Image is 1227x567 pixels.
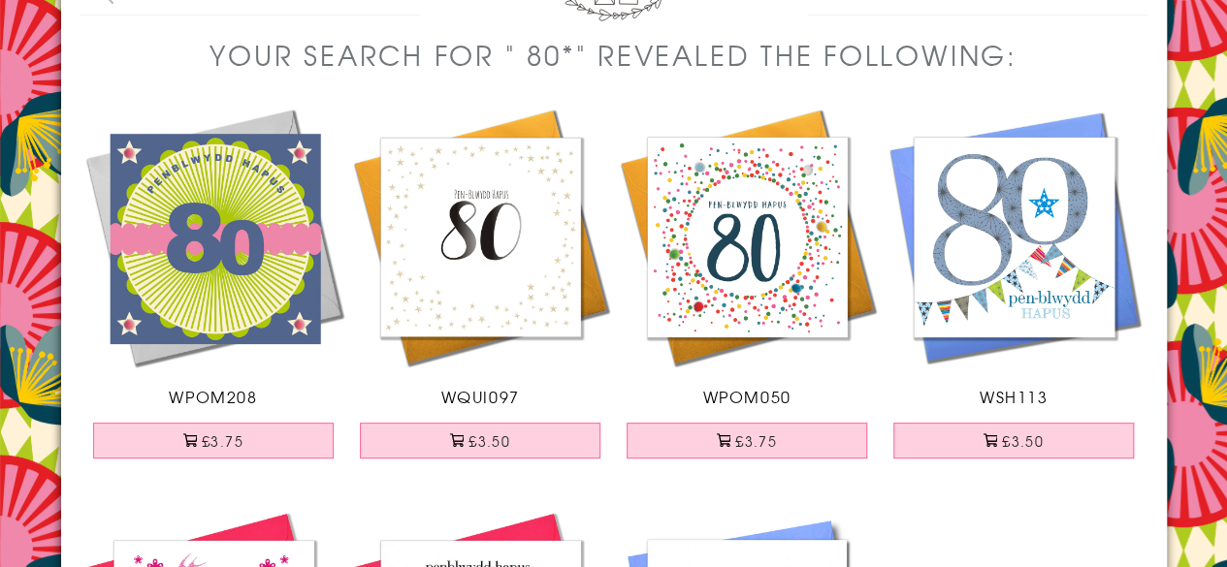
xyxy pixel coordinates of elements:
span: WPOM208 [169,385,257,408]
a: Welsh Age 80 - Wheel, Happy 80th Birthday, Embellished with pompoms WPOM208 [81,104,347,408]
span: WSH113 [980,385,1049,408]
a: Welsh Birthday Card, Penblwydd Hapus, Gold Stars, Happy Birthday 80 WQUI097 [347,104,614,408]
img: Welsh Birthday Card, Penblwydd Hapus, Gold Stars, Happy Birthday 80 [347,104,614,370]
button: £3.75 [627,423,867,458]
a: Welsh 80th Birthday Card, Penblwydd Hapus, Dotty 80, Pompom Embellished WPOM050 [614,104,881,408]
button: £3.75 [93,423,334,458]
button: £3.50 [360,423,600,458]
img: Welsh Age 80 - Wheel, Happy 80th Birthday, Embellished with pompoms [81,104,347,370]
h1: Your search for " 80*" revealed the following: [210,35,1017,75]
a: Welsh Birthday Card, Penblwydd Hapus, Blue Age 80, Happy 80th Birthday WSH113 [881,104,1147,408]
span: WPOM050 [702,385,791,408]
img: Welsh Birthday Card, Penblwydd Hapus, Blue Age 80, Happy 80th Birthday [881,104,1147,370]
span: WQUI097 [440,385,519,408]
button: £3.50 [893,423,1134,458]
img: Welsh 80th Birthday Card, Penblwydd Hapus, Dotty 80, Pompom Embellished [614,104,881,370]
